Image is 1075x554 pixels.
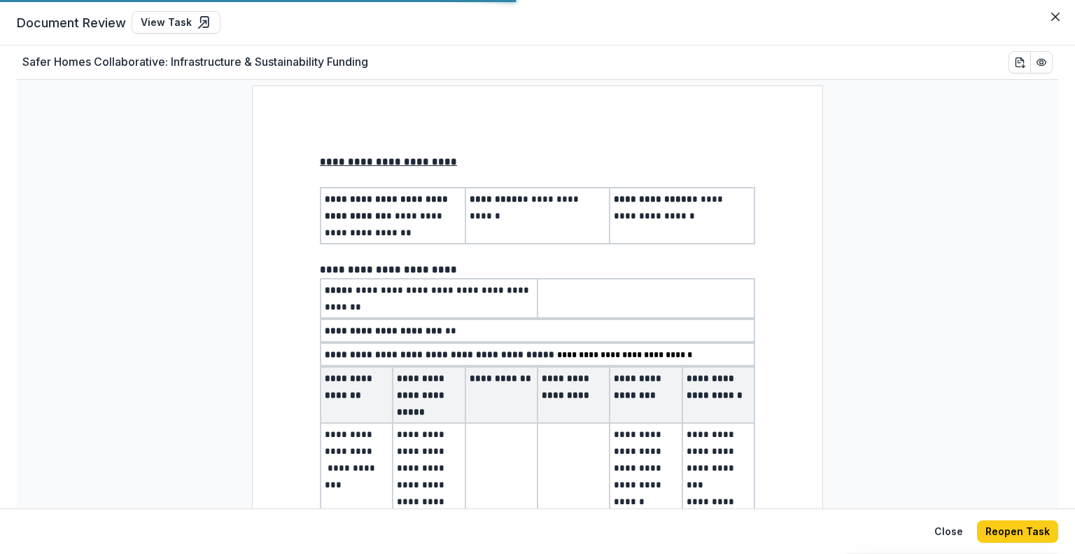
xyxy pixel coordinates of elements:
[926,520,971,543] button: Close
[22,55,368,69] h2: Safer Homes Collaborative: Infrastructure & Sustainability Funding
[132,11,220,34] a: View Task
[977,520,1058,543] button: Reopen Task
[1044,6,1067,28] button: Close
[1030,51,1053,74] button: PDF Preview
[1009,51,1031,74] button: download-word
[17,13,126,32] span: Document Review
